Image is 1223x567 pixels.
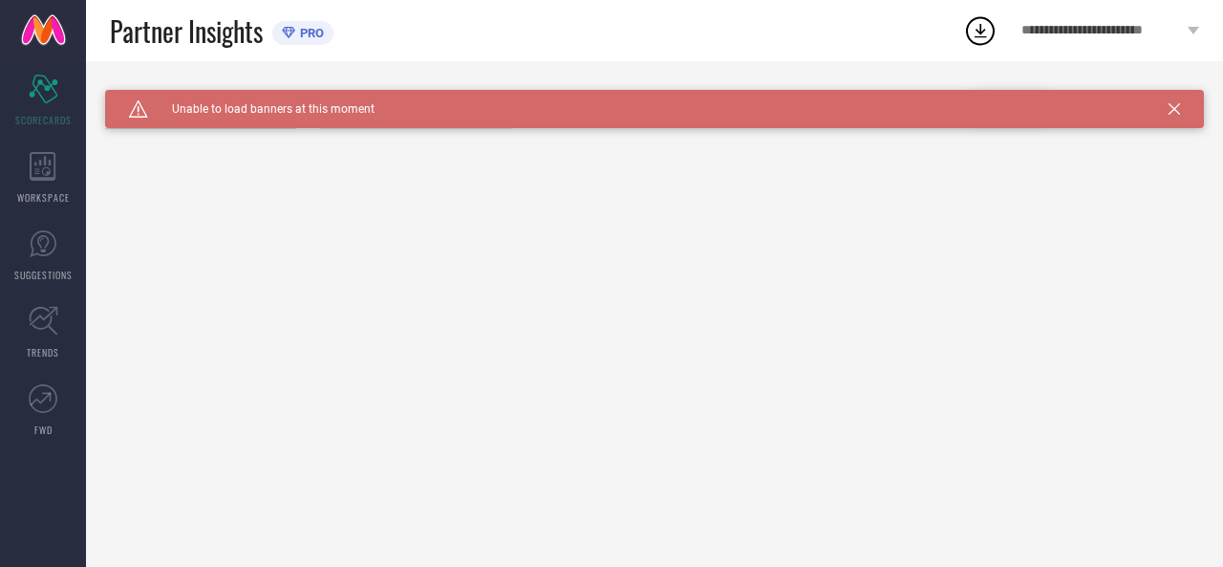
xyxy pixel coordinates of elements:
[15,113,72,127] span: SCORECARDS
[34,423,53,437] span: FWD
[295,26,324,40] span: PRO
[14,268,73,282] span: SUGGESTIONS
[148,102,375,116] span: Unable to load banners at this moment
[963,13,998,48] div: Open download list
[27,345,59,360] span: TRENDS
[105,90,296,103] div: Brand
[17,190,70,205] span: WORKSPACE
[110,11,263,51] span: Partner Insights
